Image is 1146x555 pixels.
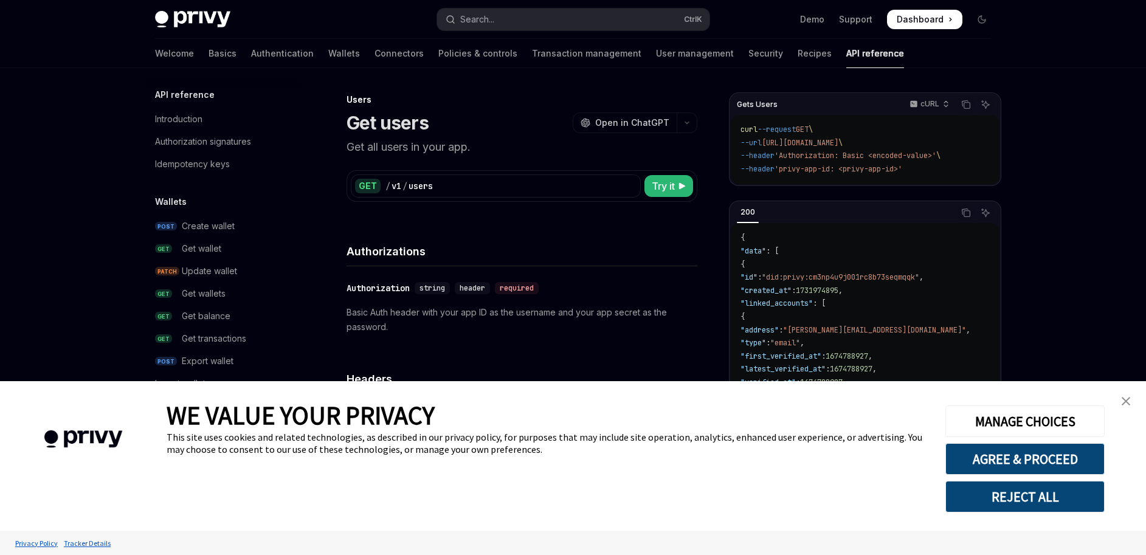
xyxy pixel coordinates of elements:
div: Get balance [182,309,230,323]
a: close banner [1114,389,1138,413]
a: Welcome [155,39,194,68]
a: GETGet transactions [145,328,301,350]
button: Copy the contents from the code block [958,205,974,221]
a: Authentication [251,39,314,68]
a: Security [748,39,783,68]
div: Users [347,94,697,106]
a: Authorization signatures [145,131,301,153]
span: : [792,286,796,295]
span: "first_verified_at" [740,351,821,361]
button: Ask AI [978,97,993,112]
div: This site uses cookies and related technologies, as described in our privacy policy, for purposes... [167,431,927,455]
button: Toggle dark mode [972,10,992,29]
span: 1674788927 [826,351,868,361]
a: Support [839,13,872,26]
div: v1 [392,180,401,192]
h5: API reference [155,88,215,102]
span: : [758,272,762,282]
div: Import wallet [155,376,205,391]
div: Authorization [347,282,410,294]
span: , [919,272,923,282]
img: close banner [1122,397,1130,405]
span: --header [740,151,775,160]
button: REJECT ALL [945,481,1105,512]
a: POSTExport wallet [145,350,301,372]
span: Try it [652,179,675,193]
span: "created_at" [740,286,792,295]
span: WE VALUE YOUR PRIVACY [167,399,435,431]
span: \ [936,151,941,160]
button: Try it [644,175,693,197]
a: User management [656,39,734,68]
span: Open in ChatGPT [595,117,669,129]
a: Policies & controls [438,39,517,68]
a: GETGet wallet [145,238,301,260]
span: POST [155,357,177,366]
span: : [ [766,246,779,256]
span: Gets Users [737,100,778,109]
span: \ [809,125,813,134]
span: : [766,338,770,348]
div: Create wallet [182,219,235,233]
span: 1731974895 [796,286,838,295]
span: 'Authorization: Basic <encoded-value>' [775,151,936,160]
div: 200 [737,205,759,219]
a: Demo [800,13,824,26]
a: API reference [846,39,904,68]
a: Connectors [375,39,424,68]
span: GET [155,334,172,343]
div: users [409,180,433,192]
div: Get transactions [182,331,246,346]
span: "email" [770,338,800,348]
span: "type" [740,338,766,348]
span: curl [740,125,758,134]
a: Introduction [145,108,301,130]
p: Basic Auth header with your app ID as the username and your app secret as the password. [347,305,697,334]
span: --header [740,164,775,174]
span: 1674788927 [830,364,872,374]
h4: Headers [347,371,697,387]
img: company logo [18,413,148,466]
h4: Authorizations [347,243,697,260]
span: { [740,233,745,243]
p: cURL [920,99,939,109]
span: GET [155,289,172,298]
span: 1674788927 [800,377,843,387]
span: : [821,351,826,361]
a: POSTCreate wallet [145,215,301,237]
span: : [779,325,783,335]
div: Authorization signatures [155,134,251,149]
span: string [419,283,445,293]
button: Toggle Import wallet section [145,373,301,395]
span: : [826,364,830,374]
span: GET [155,312,172,321]
a: Transaction management [532,39,641,68]
div: GET [355,179,381,193]
span: "data" [740,246,766,256]
button: Open in ChatGPT [573,112,677,133]
div: Search... [460,12,494,27]
a: Recipes [798,39,832,68]
button: AGREE & PROCEED [945,443,1105,475]
div: / [385,180,390,192]
a: Wallets [328,39,360,68]
span: : [ [813,298,826,308]
div: required [495,282,539,294]
div: / [402,180,407,192]
span: \ [838,138,843,148]
span: , [966,325,970,335]
span: , [868,351,872,361]
div: Export wallet [182,354,233,368]
span: , [838,286,843,295]
div: Introduction [155,112,202,126]
span: [URL][DOMAIN_NAME] [762,138,838,148]
a: Tracker Details [61,533,114,554]
a: PATCHUpdate wallet [145,260,301,282]
span: PATCH [155,267,179,276]
button: Ask AI [978,205,993,221]
span: GET [155,244,172,253]
button: cURL [903,94,954,115]
a: Privacy Policy [12,533,61,554]
button: Open search [437,9,709,30]
span: POST [155,222,177,231]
